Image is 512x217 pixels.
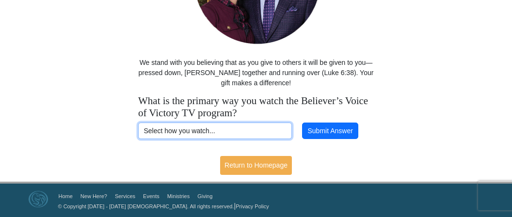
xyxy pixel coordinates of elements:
[167,193,190,199] a: Ministries
[80,193,107,199] a: New Here?
[55,201,269,211] p: |
[58,203,234,209] a: © Copyright [DATE] - [DATE] [DEMOGRAPHIC_DATA]. All rights reserved.
[236,203,269,209] a: Privacy Policy
[59,193,73,199] a: Home
[302,123,358,139] button: Submit Answer
[197,193,212,199] a: Giving
[138,95,374,119] h4: What is the primary way you watch the Believer’s Voice of Victory TV program?
[115,193,135,199] a: Services
[220,156,292,175] a: Return to Homepage
[29,191,48,207] img: Eagle Mountain International Church
[143,193,160,199] a: Events
[133,58,379,88] p: We stand with you believing that as you give to others it will be given to you—pressed down, [PER...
